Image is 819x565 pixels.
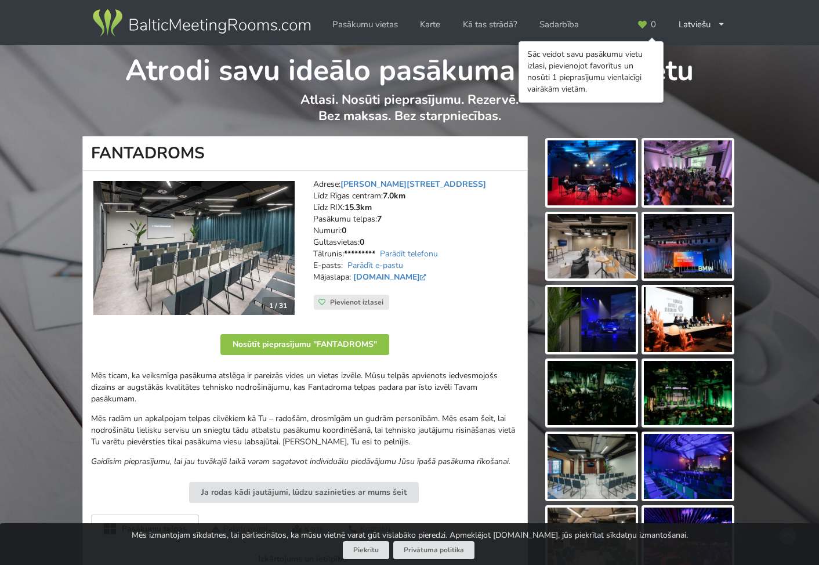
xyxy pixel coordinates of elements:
img: FANTADROMS | Rīga | Pasākumu vieta - galerijas bilde [644,214,732,279]
button: Ja rodas kādi jautājumi, lūdzu sazinieties ar mums šeit [189,482,419,503]
strong: 0 [342,225,346,236]
strong: 7 [377,213,382,224]
img: FANTADROMS | Rīga | Pasākumu vieta - galerijas bilde [548,214,636,279]
div: Pasākumu telpas [91,515,199,542]
div: Pakalpojumi [199,515,280,542]
address: Adrese: Līdz Rīgas centram: Līdz RIX: Pasākumu telpas: Numuri: Gultasvietas: Tālrunis: E-pasts: M... [313,179,519,295]
img: FANTADROMS | Rīga | Pasākumu vieta - galerijas bilde [644,287,732,352]
a: Parādīt e-pastu [347,260,403,271]
img: FANTADROMS | Rīga | Pasākumu vieta - galerijas bilde [548,287,636,352]
div: Kontakti [336,515,403,542]
img: FANTADROMS | Rīga | Pasākumu vieta - galerijas bilde [644,434,732,499]
span: Pievienot izlasei [330,298,383,307]
em: Gaidīsim pieprasījumu, lai jau tuvākajā laikā varam sagatavot individuālu piedāvājumu Jūsu īpašā ... [91,456,510,467]
span: 0 [651,20,656,29]
strong: 15.3km [345,202,372,213]
h1: FANTADROMS [82,136,528,171]
button: Nosūtīt pieprasījumu "FANTADROMS" [220,334,389,355]
img: FANTADROMS | Rīga | Pasākumu vieta - galerijas bilde [548,434,636,499]
a: [DOMAIN_NAME] [353,271,429,282]
div: Latviešu [671,13,734,36]
a: Privātuma politika [393,541,474,559]
a: Kā tas strādā? [455,13,526,36]
div: 1 / 31 [262,297,294,314]
a: Sadarbība [531,13,587,36]
div: Karte [280,515,336,542]
img: Baltic Meeting Rooms [90,7,313,39]
img: FANTADROMS | Rīga | Pasākumu vieta - galerijas bilde [548,361,636,426]
div: Sāc veidot savu pasākumu vietu izlasi, pievienojot favorītus un nosūti 1 pieprasījumu vienlaicīgi... [527,49,655,95]
a: Pasākumu vietas [324,13,406,36]
strong: 0 [360,237,364,248]
p: Atlasi. Nosūti pieprasījumu. Rezervē. Bez maksas. Bez starpniecības. [83,92,737,136]
img: Konferenču centrs | Rīga | FANTADROMS [93,181,295,316]
a: [PERSON_NAME][STREET_ADDRESS] [340,179,486,190]
a: Parādīt telefonu [380,248,438,259]
img: FANTADROMS | Rīga | Pasākumu vieta - galerijas bilde [644,361,732,426]
img: FANTADROMS | Rīga | Pasākumu vieta - galerijas bilde [644,140,732,205]
a: Konferenču centrs | Rīga | FANTADROMS 1 / 31 [93,181,295,316]
p: Mēs ticam, ka veiksmīga pasākuma atslēga ir pareizās vides un vietas izvēle. Mūsu telpās apvienot... [91,370,519,405]
h1: Atrodi savu ideālo pasākuma norises vietu [83,45,737,89]
img: FANTADROMS | Rīga | Pasākumu vieta - galerijas bilde [548,140,636,205]
a: Karte [412,13,448,36]
strong: 7.0km [383,190,405,201]
button: Piekrītu [343,541,389,559]
p: Mēs radām un apkalpojam telpas cilvēkiem kā Tu – radošām, drosmīgām un gudrām personībām. Mēs esa... [91,413,519,448]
